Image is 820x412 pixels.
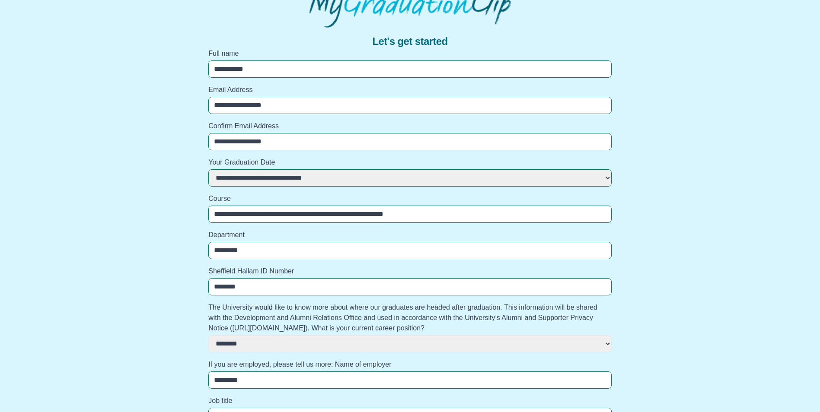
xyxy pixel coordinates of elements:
[208,266,612,276] label: Sheffield Hallam ID Number
[208,157,612,168] label: Your Graduation Date
[208,396,612,406] label: Job title
[208,121,612,131] label: Confirm Email Address
[208,85,612,95] label: Email Address
[372,35,447,48] span: Let's get started
[208,48,612,59] label: Full name
[208,359,612,370] label: If you are employed, please tell us more: Name of employer
[208,302,612,333] label: The University would like to know more about where our graduates are headed after graduation. Thi...
[208,230,612,240] label: Department
[208,193,612,204] label: Course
